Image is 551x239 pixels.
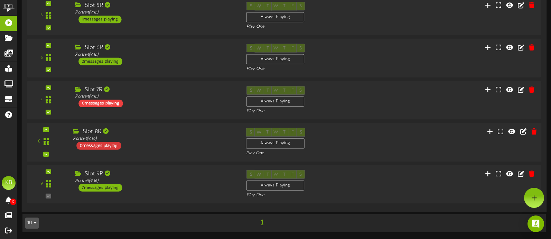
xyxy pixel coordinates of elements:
div: 9 [40,181,43,187]
div: 7 messages playing [78,184,122,192]
div: Portrait ( 9:16 ) [73,136,236,142]
div: Portrait ( 9:16 ) [75,10,236,16]
div: 6 [40,55,43,61]
div: 0 messages playing [76,142,121,149]
div: Slot 5R [75,2,236,10]
div: 2 messages playing [78,58,122,65]
div: Always Playing [246,181,305,191]
div: Always Playing [246,138,305,149]
div: Always Playing [246,12,305,22]
div: Play One [246,108,365,114]
div: Play One [246,192,365,198]
div: 1 messages playing [78,16,121,23]
div: Slot 7R [75,86,236,94]
div: Slot 6R [75,44,236,52]
div: Open Intercom Messenger [527,215,544,232]
div: Portrait ( 9:16 ) [75,52,236,58]
div: Slot 8R [73,128,236,136]
div: KB [2,176,16,190]
div: Slot 9R [75,170,236,178]
div: Always Playing [246,54,305,64]
div: 8 [38,139,40,145]
div: Play One [246,24,365,30]
span: 1 [259,219,265,226]
div: Play One [246,150,365,156]
button: 10 [25,218,39,229]
div: Portrait ( 9:16 ) [75,94,236,100]
div: 0 messages playing [78,100,123,107]
div: Play One [246,66,365,72]
div: Always Playing [246,96,305,106]
div: Portrait ( 9:16 ) [75,178,236,184]
span: 0 [10,199,16,205]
